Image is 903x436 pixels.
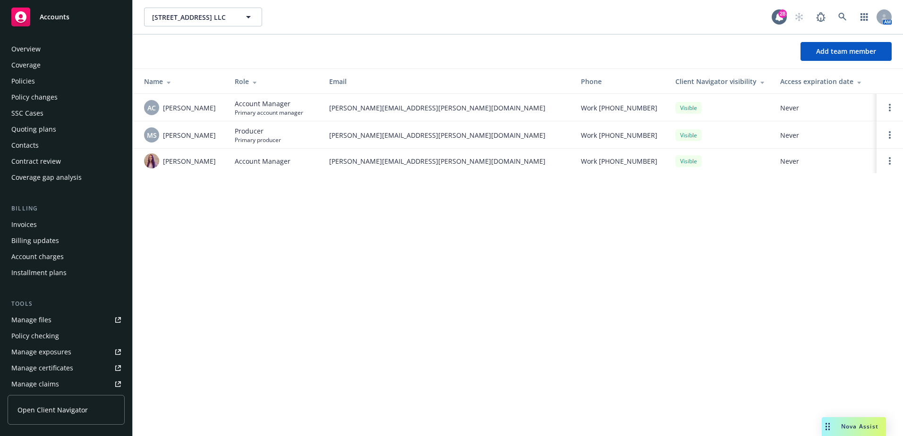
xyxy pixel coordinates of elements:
[11,42,41,57] div: Overview
[780,103,869,113] span: Never
[163,103,216,113] span: [PERSON_NAME]
[8,4,125,30] a: Accounts
[816,47,876,56] span: Add team member
[778,9,787,18] div: 28
[11,344,71,360] div: Manage exposures
[833,8,852,26] a: Search
[11,138,39,153] div: Contacts
[11,122,56,137] div: Quoting plans
[8,74,125,89] a: Policies
[822,417,886,436] button: Nova Assist
[11,58,41,73] div: Coverage
[8,138,125,153] a: Contacts
[11,74,35,89] div: Policies
[8,122,125,137] a: Quoting plans
[822,417,834,436] div: Drag to move
[581,76,660,86] div: Phone
[329,130,566,140] span: [PERSON_NAME][EMAIL_ADDRESS][PERSON_NAME][DOMAIN_NAME]
[11,217,37,232] div: Invoices
[235,156,290,166] span: Account Manager
[801,42,892,61] button: Add team member
[8,42,125,57] a: Overview
[235,136,281,144] span: Primary producer
[40,13,69,21] span: Accounts
[144,76,220,86] div: Name
[8,328,125,344] a: Policy checking
[8,90,125,105] a: Policy changes
[11,361,73,376] div: Manage certificates
[163,130,216,140] span: [PERSON_NAME]
[675,102,702,114] div: Visible
[329,156,566,166] span: [PERSON_NAME][EMAIL_ADDRESS][PERSON_NAME][DOMAIN_NAME]
[329,76,566,86] div: Email
[147,103,156,113] span: AC
[11,377,59,392] div: Manage claims
[8,312,125,327] a: Manage files
[11,249,64,264] div: Account charges
[235,126,281,136] span: Producer
[11,233,59,248] div: Billing updates
[11,90,58,105] div: Policy changes
[884,155,895,167] a: Open options
[8,154,125,169] a: Contract review
[675,129,702,141] div: Visible
[8,204,125,213] div: Billing
[8,170,125,185] a: Coverage gap analysis
[11,312,51,327] div: Manage files
[8,377,125,392] a: Manage claims
[11,170,82,185] div: Coverage gap analysis
[11,328,59,344] div: Policy checking
[884,102,895,113] a: Open options
[8,249,125,264] a: Account charges
[152,12,234,22] span: [STREET_ADDRESS] LLC
[8,299,125,309] div: Tools
[8,106,125,121] a: SSC Cases
[780,156,869,166] span: Never
[235,109,303,117] span: Primary account manager
[8,58,125,73] a: Coverage
[8,265,125,280] a: Installment plans
[329,103,566,113] span: [PERSON_NAME][EMAIL_ADDRESS][PERSON_NAME][DOMAIN_NAME]
[144,8,262,26] button: [STREET_ADDRESS] LLC
[11,265,67,280] div: Installment plans
[163,156,216,166] span: [PERSON_NAME]
[8,233,125,248] a: Billing updates
[675,76,765,86] div: Client Navigator visibility
[147,130,157,140] span: MS
[581,156,657,166] span: Work [PHONE_NUMBER]
[11,154,61,169] div: Contract review
[8,217,125,232] a: Invoices
[8,361,125,376] a: Manage certificates
[235,76,314,86] div: Role
[811,8,830,26] a: Report a Bug
[780,76,869,86] div: Access expiration date
[17,405,88,415] span: Open Client Navigator
[235,99,303,109] span: Account Manager
[780,130,869,140] span: Never
[8,344,125,360] a: Manage exposures
[841,422,878,430] span: Nova Assist
[884,129,895,141] a: Open options
[790,8,809,26] a: Start snowing
[144,153,159,168] img: photo
[581,103,657,113] span: Work [PHONE_NUMBER]
[675,155,702,167] div: Visible
[11,106,43,121] div: SSC Cases
[581,130,657,140] span: Work [PHONE_NUMBER]
[855,8,874,26] a: Switch app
